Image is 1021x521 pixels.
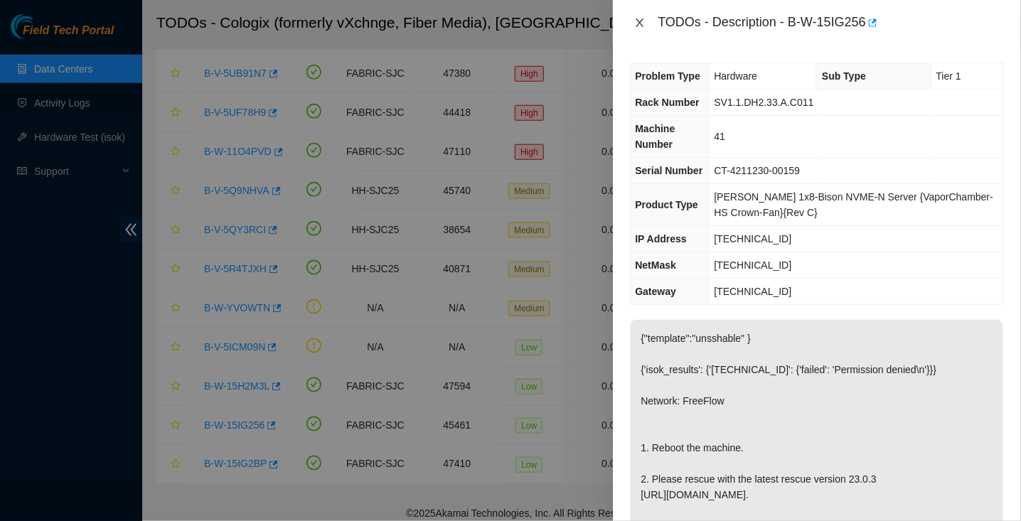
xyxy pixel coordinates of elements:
span: Gateway [636,286,677,297]
span: [TECHNICAL_ID] [715,286,792,297]
span: Hardware [715,70,758,82]
span: Machine Number [636,123,675,150]
button: Close [630,16,650,30]
span: Product Type [636,199,698,210]
span: [TECHNICAL_ID] [715,233,792,245]
span: Serial Number [636,165,703,176]
span: Tier 1 [936,70,961,82]
span: [PERSON_NAME] 1x8-Bison NVME-N Server {VaporChamber-HS Crown-Fan}{Rev C} [715,191,994,218]
span: Sub Type [822,70,866,82]
span: SV1.1.DH2.33.A.C011 [715,97,814,108]
div: TODOs - Description - B-W-15IG256 [658,11,1004,34]
span: CT-4211230-00159 [715,165,801,176]
span: Rack Number [636,97,700,108]
span: Problem Type [636,70,701,82]
span: close [634,17,646,28]
span: NetMask [636,259,677,271]
span: IP Address [636,233,687,245]
span: 41 [715,131,726,142]
span: [TECHNICAL_ID] [715,259,792,271]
